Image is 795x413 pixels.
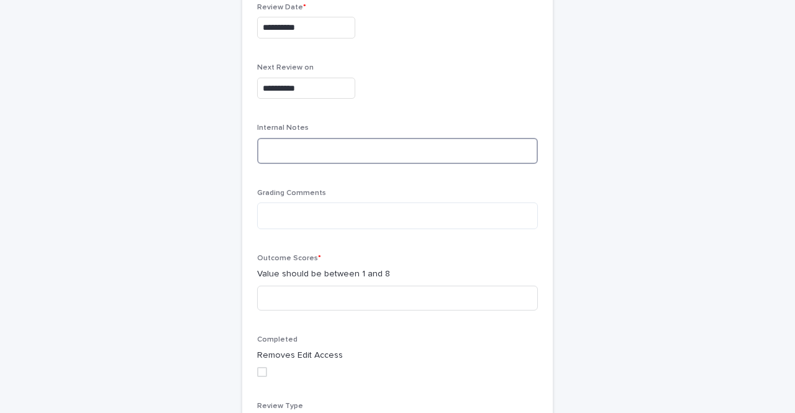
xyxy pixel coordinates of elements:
[257,189,326,197] span: Grading Comments
[257,124,309,132] span: Internal Notes
[257,336,298,343] span: Completed
[257,4,306,11] span: Review Date
[257,349,538,362] p: Removes Edit Access
[257,64,314,71] span: Next Review on
[257,255,321,262] span: Outcome Scores
[257,268,538,281] p: Value should be between 1 and 8
[257,402,303,410] span: Review Type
